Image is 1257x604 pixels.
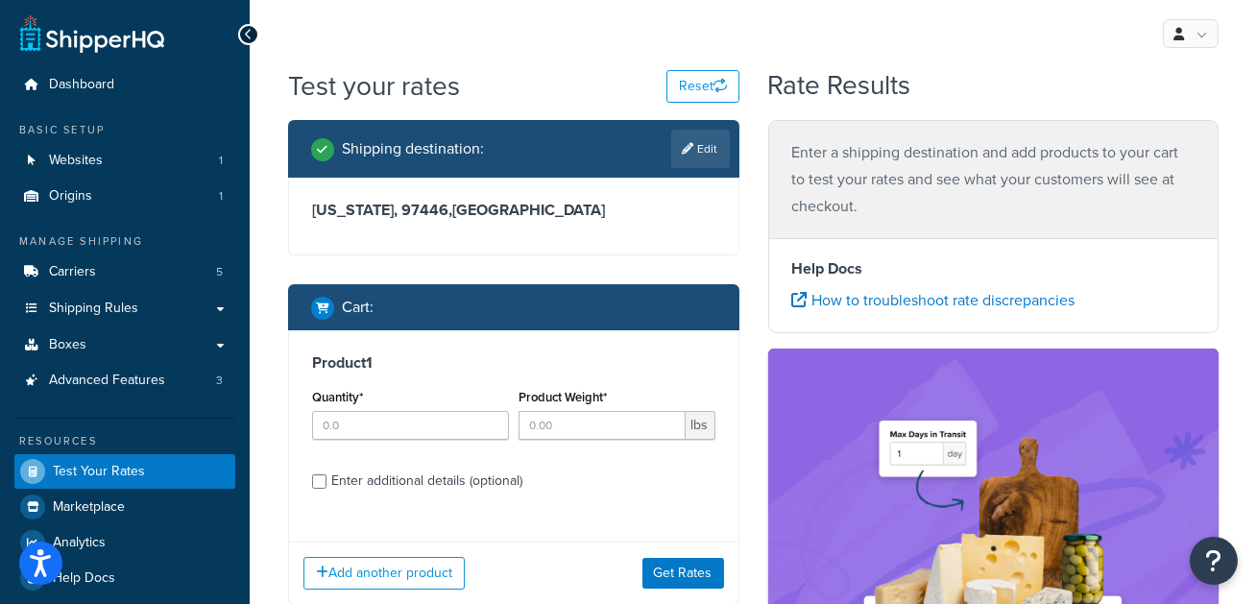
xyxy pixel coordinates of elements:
[49,264,96,280] span: Carriers
[312,201,715,220] h3: [US_STATE], 97446 , [GEOGRAPHIC_DATA]
[767,71,910,101] h2: Rate Results
[792,289,1076,311] a: How to troubleshoot rate discrepancies
[14,143,235,179] li: Websites
[49,301,138,317] span: Shipping Rules
[792,257,1196,280] h4: Help Docs
[49,337,86,353] span: Boxes
[49,77,114,93] span: Dashboard
[312,353,715,373] h3: Product 1
[53,535,106,551] span: Analytics
[331,468,522,495] div: Enter additional details (optional)
[14,454,235,489] a: Test Your Rates
[519,411,686,440] input: 0.00
[216,264,223,280] span: 5
[14,433,235,449] div: Resources
[342,299,374,316] h2: Cart :
[216,373,223,389] span: 3
[14,525,235,560] a: Analytics
[14,67,235,103] a: Dashboard
[14,122,235,138] div: Basic Setup
[14,254,235,290] li: Carriers
[53,499,125,516] span: Marketplace
[49,153,103,169] span: Websites
[14,363,235,399] li: Advanced Features
[14,233,235,250] div: Manage Shipping
[288,67,460,105] h1: Test your rates
[14,363,235,399] a: Advanced Features3
[49,188,92,205] span: Origins
[312,390,363,404] label: Quantity*
[519,390,607,404] label: Product Weight*
[219,188,223,205] span: 1
[14,179,235,214] li: Origins
[49,373,165,389] span: Advanced Features
[792,139,1196,220] p: Enter a shipping destination and add products to your cart to test your rates and see what your c...
[14,561,235,595] a: Help Docs
[53,464,145,480] span: Test Your Rates
[312,411,509,440] input: 0.0
[14,254,235,290] a: Carriers5
[14,143,235,179] a: Websites1
[53,570,115,587] span: Help Docs
[14,490,235,524] a: Marketplace
[303,557,465,590] button: Add another product
[671,130,730,168] a: Edit
[686,411,715,440] span: lbs
[312,474,326,489] input: Enter additional details (optional)
[219,153,223,169] span: 1
[14,179,235,214] a: Origins1
[342,140,484,157] h2: Shipping destination :
[14,291,235,326] a: Shipping Rules
[666,70,739,103] button: Reset
[1190,537,1238,585] button: Open Resource Center
[14,327,235,363] a: Boxes
[642,558,724,589] button: Get Rates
